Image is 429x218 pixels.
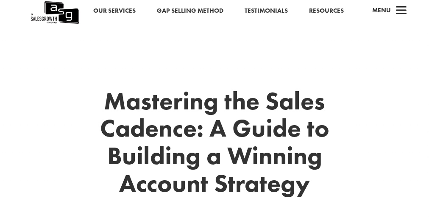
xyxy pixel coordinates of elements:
[93,6,136,17] a: Our Services
[393,3,410,20] span: a
[245,6,288,17] a: Testimonials
[372,6,391,14] span: Menu
[157,6,223,17] a: Gap Selling Method
[75,87,354,201] h1: Mastering the Sales Cadence: A Guide to Building a Winning Account Strategy
[309,6,344,17] a: Resources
